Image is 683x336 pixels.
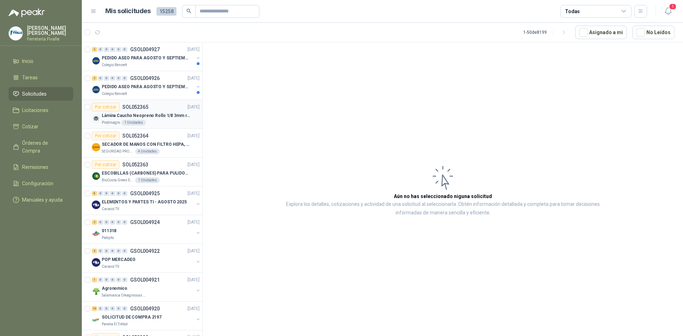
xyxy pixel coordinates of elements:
p: Explora los detalles, cotizaciones y actividad de una solicitud al seleccionarla. Obtén informaci... [274,200,612,217]
div: 0 [104,249,109,254]
div: 0 [110,306,115,311]
a: 2 0 0 0 0 0 GSOL004927[DATE] Company LogoPEDIDO ASEO PARA AGOSTO Y SEPTIEMBRE 2Colegio Bennett [92,45,201,68]
img: Company Logo [92,172,100,180]
a: 10 0 0 0 0 0 GSOL004920[DATE] Company LogoSOLICITUD DE COMPRA 2197Panela El Trébol [92,304,201,327]
img: Company Logo [92,229,100,238]
p: GSOL004924 [130,220,160,225]
div: 0 [116,277,121,282]
a: Configuración [9,177,73,190]
div: 0 [104,47,109,52]
p: SOLICITUD DE COMPRA 2197 [102,314,162,321]
a: Órdenes de Compra [9,136,73,158]
p: Ferreteria Fivalle [27,37,73,41]
p: GSOL004925 [130,191,160,196]
img: Company Logo [92,287,100,295]
img: Company Logo [92,201,100,209]
p: SECADOR DE MANOS CON FILTRO HEPA, SECADO RAPIDO [102,141,190,148]
span: search [186,9,191,14]
p: GSOL004927 [130,47,160,52]
span: 15258 [157,7,176,16]
img: Company Logo [9,27,22,40]
p: SOL052363 [122,162,148,167]
span: Tareas [22,74,38,81]
img: Company Logo [92,316,100,324]
div: 1 [92,277,97,282]
p: [DATE] [187,75,200,82]
div: Todas [565,7,580,15]
div: 2 [92,220,97,225]
div: 1 - 50 de 8199 [523,27,570,38]
img: Company Logo [92,57,100,65]
div: 0 [122,47,127,52]
img: Company Logo [92,258,100,267]
p: Colegio Bennett [102,91,127,97]
p: Caracol TV [102,264,119,270]
span: Cotizar [22,123,38,130]
span: Configuración [22,180,53,187]
div: 0 [116,249,121,254]
div: Por cotizar [92,132,120,140]
div: 0 [122,249,127,254]
p: Prodinagro [102,120,120,126]
p: SEGURIDAD PROVISER LTDA [102,149,134,154]
span: Manuales y ayuda [22,196,63,204]
span: Remisiones [22,163,48,171]
p: [DATE] [187,277,200,283]
span: 1 [669,3,677,10]
button: No Leídos [632,26,674,39]
p: SOL052365 [122,105,148,110]
div: 1 Unidades [135,177,160,183]
button: 1 [662,5,674,18]
div: 0 [104,191,109,196]
div: 10 [92,306,97,311]
p: ELEMENTOS Y PARTES TI - AGOSTO 2025 [102,199,187,206]
div: 0 [110,76,115,81]
div: 0 [116,47,121,52]
a: 2 0 0 0 0 0 GSOL004926[DATE] Company LogoPEDIDO ASEO PARA AGOSTO Y SEPTIEMBREColegio Bennett [92,74,201,97]
div: 0 [122,277,127,282]
div: 0 [110,220,115,225]
span: Solicitudes [22,90,47,98]
div: 0 [98,47,103,52]
p: SOL052364 [122,133,148,138]
div: 0 [104,220,109,225]
a: Por cotizarSOL052363[DATE] Company LogoESCOBILLAS (CARBONES) PARA PULIDORA DEWALTBioCosta Green E... [82,158,202,186]
div: 6 [92,191,97,196]
a: Licitaciones [9,103,73,117]
a: Inicio [9,54,73,68]
div: 0 [116,191,121,196]
p: Salamanca Oleaginosas SAS [102,293,147,298]
span: Inicio [22,57,33,65]
div: 0 [98,277,103,282]
button: Asignado a mi [575,26,627,39]
div: Por cotizar [92,160,120,169]
div: 0 [98,220,103,225]
a: 6 0 0 0 0 0 GSOL004925[DATE] Company LogoELEMENTOS Y PARTES TI - AGOSTO 2025Caracol TV [92,189,201,212]
img: Company Logo [92,114,100,123]
div: 0 [110,277,115,282]
div: 2 [92,47,97,52]
a: 4 0 0 0 0 0 GSOL004922[DATE] Company LogoPOP MERCADEOCaracol TV [92,247,201,270]
a: Tareas [9,71,73,84]
div: 1 Unidades [121,120,146,126]
h3: Aún no has seleccionado niguna solicitud [394,192,492,200]
div: 0 [122,191,127,196]
a: 1 0 0 0 0 0 GSOL004921[DATE] Company LogoAgronomicoSalamanca Oleaginosas SAS [92,276,201,298]
p: Caracol TV [102,206,119,212]
p: GSOL004921 [130,277,160,282]
p: [DATE] [187,161,200,168]
div: 0 [122,76,127,81]
a: Manuales y ayuda [9,193,73,207]
p: GSOL004926 [130,76,160,81]
p: Lámina Caucho Neopreno Rollo 1/8 3mm rollo x 10M [102,112,190,119]
span: Licitaciones [22,106,48,114]
div: 2 [92,76,97,81]
p: [DATE] [187,133,200,139]
div: 0 [122,306,127,311]
p: Patojito [102,235,114,241]
span: Órdenes de Compra [22,139,67,155]
div: 0 [104,306,109,311]
div: 0 [104,76,109,81]
div: 0 [98,306,103,311]
p: 011318 [102,228,116,234]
